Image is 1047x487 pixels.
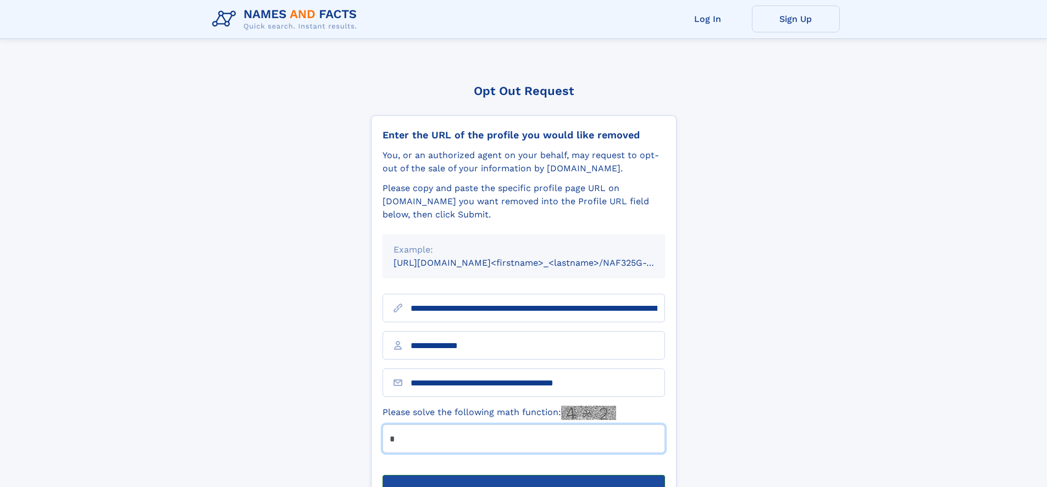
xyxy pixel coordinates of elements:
[383,149,665,175] div: You, or an authorized agent on your behalf, may request to opt-out of the sale of your informatio...
[394,258,686,268] small: [URL][DOMAIN_NAME]<firstname>_<lastname>/NAF325G-xxxxxxxx
[752,5,840,32] a: Sign Up
[371,84,677,98] div: Opt Out Request
[383,182,665,221] div: Please copy and paste the specific profile page URL on [DOMAIN_NAME] you want removed into the Pr...
[394,243,654,256] div: Example:
[383,129,665,141] div: Enter the URL of the profile you would like removed
[383,406,616,420] label: Please solve the following math function:
[664,5,752,32] a: Log In
[208,4,366,34] img: Logo Names and Facts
